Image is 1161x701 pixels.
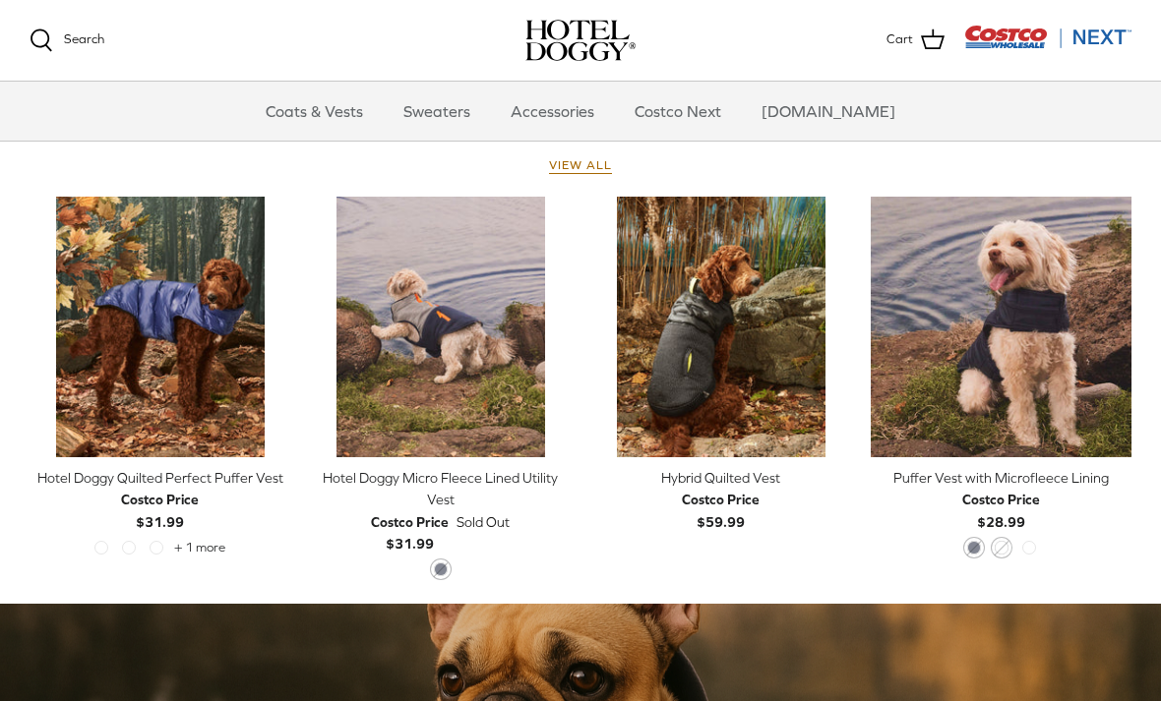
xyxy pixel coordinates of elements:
[964,25,1131,49] img: Costco Next
[871,197,1131,457] a: Puffer Vest with Microfleece Lining
[64,31,104,46] span: Search
[549,158,612,174] a: View all
[590,197,851,457] a: Hybrid Quilted Vest
[525,20,636,61] a: hoteldoggy.com hoteldoggycom
[886,29,913,50] span: Cart
[310,467,571,555] a: Hotel Doggy Micro Fleece Lined Utility Vest Costco Price$31.99 Sold Out
[30,467,290,489] div: Hotel Doggy Quilted Perfect Puffer Vest
[310,467,571,511] div: Hotel Doggy Micro Fleece Lined Utility Vest
[386,82,488,141] a: Sweaters
[457,511,510,533] span: Sold Out
[310,197,571,457] a: Hotel Doggy Micro Fleece Lined Utility Vest
[248,82,381,141] a: Coats & Vests
[871,467,1131,533] a: Puffer Vest with Microfleece Lining Costco Price$28.99
[886,28,945,53] a: Cart
[30,197,290,457] a: Hotel Doggy Quilted Perfect Puffer Vest
[121,489,199,510] div: Costco Price
[121,489,199,529] b: $31.99
[871,467,1131,489] div: Puffer Vest with Microfleece Lining
[371,511,449,552] b: $31.99
[493,82,612,141] a: Accessories
[30,29,104,52] a: Search
[962,489,1040,529] b: $28.99
[964,37,1131,52] a: Visit Costco Next
[371,511,449,533] div: Costco Price
[525,20,636,61] img: hoteldoggycom
[30,467,290,533] a: Hotel Doggy Quilted Perfect Puffer Vest Costco Price$31.99
[590,467,851,489] div: Hybrid Quilted Vest
[590,467,851,533] a: Hybrid Quilted Vest Costco Price$59.99
[682,489,760,529] b: $59.99
[744,82,913,141] a: [DOMAIN_NAME]
[617,82,739,141] a: Costco Next
[174,541,225,555] span: + 1 more
[682,489,760,510] div: Costco Price
[962,489,1040,510] div: Costco Price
